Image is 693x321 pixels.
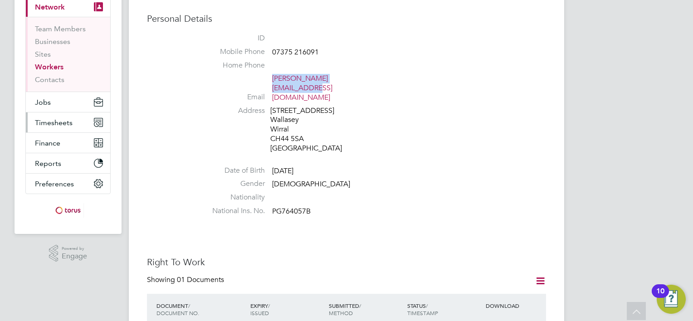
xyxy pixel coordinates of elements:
label: National Ins. No. [201,206,265,216]
div: [STREET_ADDRESS] Wallasey Wirral CH44 5SA [GEOGRAPHIC_DATA] [270,106,356,153]
h3: Right To Work [147,256,546,268]
a: Powered byEngage [49,245,88,262]
span: Preferences [35,180,74,188]
span: 07375 216091 [272,48,319,57]
label: Home Phone [201,61,265,70]
label: Address [201,106,265,116]
div: 10 [656,291,664,303]
span: PG764057B [272,207,311,216]
span: Finance [35,139,60,147]
span: / [426,302,428,309]
button: Jobs [26,92,110,112]
a: Go to home page [25,203,111,218]
span: Powered by [62,245,87,253]
button: Open Resource Center, 10 new notifications [657,285,686,314]
button: Reports [26,153,110,173]
a: [PERSON_NAME][EMAIL_ADDRESS][DOMAIN_NAME] [272,74,332,102]
span: Jobs [35,98,51,107]
span: METHOD [329,309,353,316]
span: [DATE] [272,166,293,175]
a: Workers [35,63,63,71]
span: Network [35,3,65,11]
a: Contacts [35,75,64,84]
h3: Personal Details [147,13,546,24]
a: Businesses [35,37,70,46]
span: Engage [62,253,87,260]
div: DOWNLOAD [483,297,546,314]
span: Reports [35,159,61,168]
label: Date of Birth [201,166,265,175]
div: STATUS [405,297,483,321]
button: Preferences [26,174,110,194]
label: Gender [201,179,265,189]
span: [DEMOGRAPHIC_DATA] [272,180,350,189]
span: / [359,302,361,309]
a: Team Members [35,24,86,33]
label: Email [201,92,265,102]
span: / [268,302,270,309]
div: SUBMITTED [327,297,405,321]
div: EXPIRY [248,297,327,321]
div: DOCUMENT [154,297,248,321]
label: ID [201,34,265,43]
span: ISSUED [250,309,269,316]
div: Network [26,17,110,92]
span: DOCUMENT NO. [156,309,199,316]
div: Showing [147,275,226,285]
span: 01 Documents [177,275,224,284]
a: Sites [35,50,51,58]
button: Timesheets [26,112,110,132]
img: torus-logo-retina.png [52,203,84,218]
label: Mobile Phone [201,47,265,57]
span: / [188,302,190,309]
span: TIMESTAMP [407,309,438,316]
label: Nationality [201,193,265,202]
span: Timesheets [35,118,73,127]
button: Finance [26,133,110,153]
